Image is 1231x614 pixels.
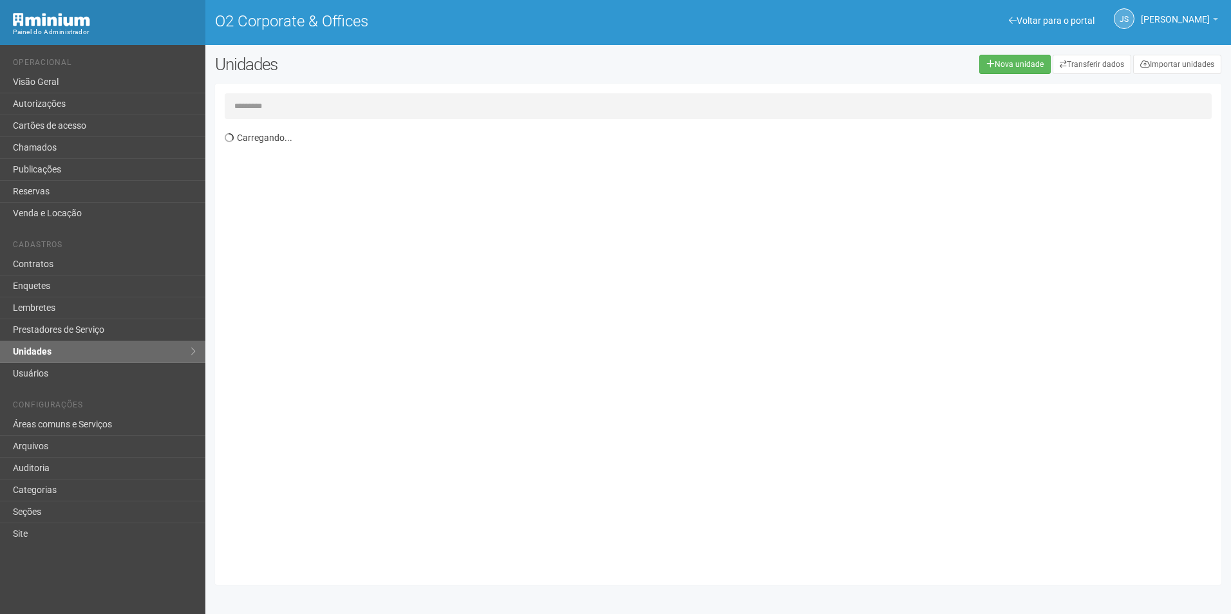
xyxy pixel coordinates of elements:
a: JS [1114,8,1134,29]
div: Painel do Administrador [13,26,196,38]
span: Jeferson Souza [1141,2,1210,24]
h2: Unidades [215,55,623,74]
li: Operacional [13,58,196,71]
h1: O2 Corporate & Offices [215,13,709,30]
a: Voltar para o portal [1009,15,1095,26]
a: Importar unidades [1133,55,1221,74]
a: Nova unidade [979,55,1051,74]
li: Configurações [13,400,196,414]
li: Cadastros [13,240,196,254]
a: Transferir dados [1053,55,1131,74]
img: Minium [13,13,90,26]
a: [PERSON_NAME] [1141,16,1218,26]
div: Carregando... [225,126,1221,575]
